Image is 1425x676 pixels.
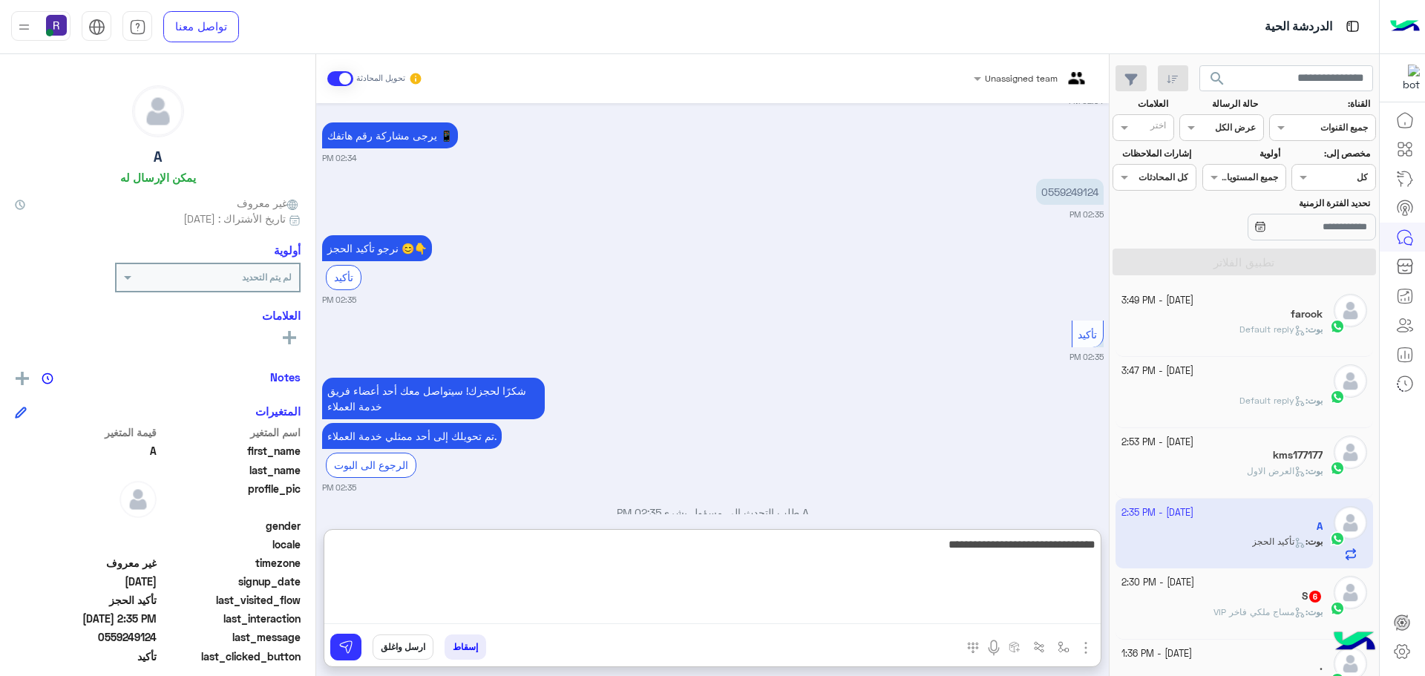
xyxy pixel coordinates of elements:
[160,481,301,515] span: profile_pic
[1265,17,1332,37] p: الدردشة الحية
[1308,395,1323,406] span: بوت
[274,243,301,257] h6: أولوية
[15,555,157,571] span: غير معروف
[1077,639,1095,657] img: send attachment
[617,506,661,519] span: 02:35 PM
[1309,591,1321,603] span: 6
[322,122,458,148] p: 24/9/2025, 2:34 PM
[129,19,146,36] img: tab
[122,11,152,42] a: tab
[255,404,301,418] h6: المتغيرات
[1390,11,1420,42] img: Logo
[270,370,301,384] h6: Notes
[15,536,157,552] span: null
[1306,606,1323,617] b: :
[237,195,301,211] span: غير معروف
[1271,97,1371,111] label: القناة:
[120,171,196,184] h6: يمكن الإرسال له
[322,152,357,164] small: 02:34 PM
[42,373,53,384] img: notes
[183,211,286,226] span: تاريخ الأشتراك : [DATE]
[1121,364,1193,378] small: [DATE] - 3:47 PM
[1121,647,1192,661] small: [DATE] - 1:36 PM
[15,443,157,459] span: A
[1393,65,1420,91] img: 322853014244696
[88,19,105,36] img: tab
[1343,17,1362,36] img: tab
[1027,634,1052,659] button: Trigger scenario
[15,649,157,664] span: تأكيد
[154,148,162,165] h5: A
[15,309,301,322] h6: العلامات
[1009,641,1021,653] img: create order
[356,73,405,85] small: تحويل المحادثة
[1329,617,1380,669] img: hulul-logo.png
[1334,294,1367,327] img: defaultAdmin.png
[322,505,1104,520] p: A طلب التحدث إلى مسؤول بشري
[1239,395,1306,406] span: Default reply
[1113,249,1376,275] button: تطبيق الفلاتر
[15,592,157,608] span: تأكيد الحجز
[1302,590,1323,603] h5: S
[1058,641,1069,653] img: select flow
[1239,324,1306,335] span: Default reply
[1208,70,1226,88] span: search
[1308,606,1323,617] span: بوت
[373,634,433,660] button: ارسل واغلق
[322,378,545,419] p: 24/9/2025, 2:35 PM
[985,73,1058,84] span: Unassigned team
[1121,436,1193,450] small: [DATE] - 2:53 PM
[1294,147,1370,160] label: مخصص إلى:
[338,640,353,654] img: send message
[1334,364,1367,398] img: defaultAdmin.png
[15,629,157,645] span: 0559249124
[133,86,183,137] img: defaultAdmin.png
[15,424,157,440] span: قيمة المتغير
[967,642,979,654] img: make a call
[242,272,292,283] b: لم يتم التحديد
[1121,294,1193,308] small: [DATE] - 3:49 PM
[160,649,301,664] span: last_clicked_button
[1036,179,1104,205] p: 24/9/2025, 2:35 PM
[119,481,157,518] img: defaultAdmin.png
[1052,634,1076,659] button: select flow
[160,424,301,440] span: اسم المتغير
[1182,97,1258,111] label: حالة الرسالة
[15,18,33,36] img: profile
[46,15,67,36] img: userImage
[1069,209,1104,220] small: 02:35 PM
[322,235,432,261] p: 24/9/2025, 2:35 PM
[1078,328,1097,341] span: تأكيد
[1330,461,1345,476] img: WhatsApp
[1330,390,1345,404] img: WhatsApp
[160,518,301,534] span: gender
[1114,147,1190,160] label: إشارات الملاحظات
[1213,606,1306,617] span: مساج ملكي فاخر VIP
[160,629,301,645] span: last_message
[1199,65,1236,97] button: search
[1121,576,1194,590] small: [DATE] - 2:30 PM
[1334,576,1367,609] img: defaultAdmin.png
[1306,395,1323,406] b: :
[1150,119,1168,136] div: اختر
[160,611,301,626] span: last_interaction
[160,536,301,552] span: locale
[322,482,356,493] small: 02:35 PM
[1063,72,1090,96] img: teams.png
[160,462,301,478] span: last_name
[1204,147,1280,160] label: أولوية
[322,423,502,449] p: 24/9/2025, 2:35 PM
[15,574,157,589] span: 2025-09-24T11:28:35.547Z
[445,634,486,660] button: إسقاط
[322,294,356,306] small: 02:35 PM
[1334,436,1367,469] img: defaultAdmin.png
[160,443,301,459] span: first_name
[1308,324,1323,335] span: بوت
[1069,351,1104,363] small: 02:35 PM
[160,555,301,571] span: timezone
[1033,641,1045,653] img: Trigger scenario
[1003,634,1027,659] button: create order
[160,574,301,589] span: signup_date
[15,611,157,626] span: 2025-09-24T11:35:27.21Z
[1204,197,1370,210] label: تحديد الفترة الزمنية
